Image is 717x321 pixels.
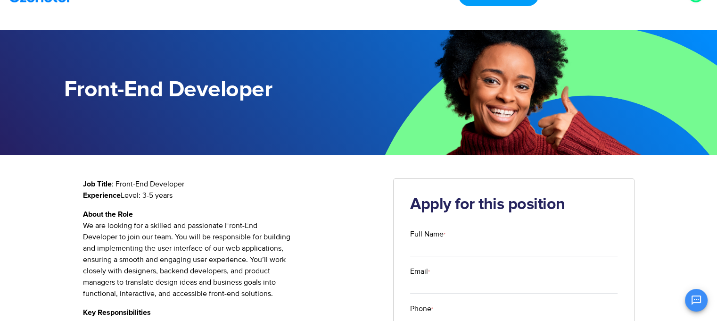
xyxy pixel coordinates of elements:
[83,211,133,218] strong: About the Role
[83,192,121,199] strong: Experience
[410,266,618,277] label: Email
[410,228,618,240] label: Full Name
[83,180,112,188] strong: Job Title
[410,195,618,214] h2: Apply for this position
[83,209,379,299] p: We are looking for a skilled and passionate Front-End Developer to join our team. You will be res...
[410,303,618,314] label: Phone
[64,77,359,103] h1: Front-End Developer
[685,289,708,312] button: Open chat
[83,178,379,201] p: : Front-End Developer Level: 3-5 years
[83,309,151,316] strong: Key Responsibilities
